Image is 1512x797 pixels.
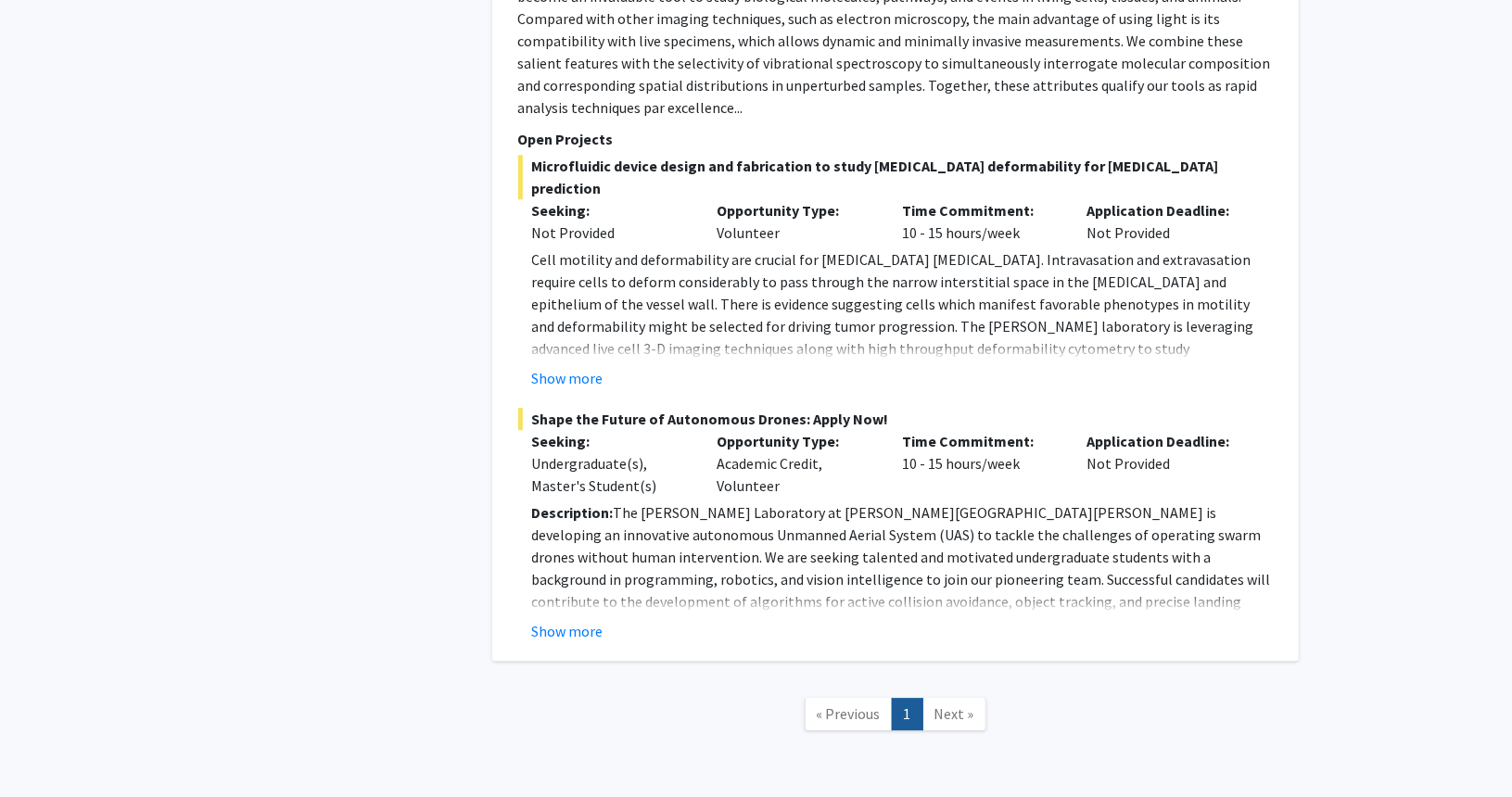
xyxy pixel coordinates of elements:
p: Time Commitment: [902,199,1060,221]
div: Not Provided [1074,199,1259,244]
a: Previous Page [805,698,893,730]
p: Seeking: [532,199,690,221]
p: Seeking: [532,430,690,452]
p: Open Projects [518,128,1273,150]
div: Academic Credit, Volunteer [703,430,888,497]
button: Show more [532,367,604,389]
span: Microfluidic device design and fabrication to study [MEDICAL_DATA] deformability for [MEDICAL_DAT... [518,155,1273,199]
a: 1 [892,698,923,730]
div: 10 - 15 hours/week [888,430,1074,497]
div: 10 - 15 hours/week [888,199,1074,244]
div: Not Provided [1074,430,1259,497]
p: The [PERSON_NAME] Laboratory at [PERSON_NAME][GEOGRAPHIC_DATA][PERSON_NAME] is developing an inno... [532,501,1273,635]
div: Volunteer [703,199,888,244]
p: Opportunity Type: [717,430,874,452]
span: Next » [934,704,974,723]
p: Application Deadline: [1087,199,1245,221]
span: « Previous [817,704,881,723]
div: Undergraduate(s), Master's Student(s) [532,452,690,497]
a: Next Page [922,698,986,730]
span: Shape the Future of Autonomous Drones: Apply Now! [518,408,1273,430]
div: Not Provided [532,221,690,244]
p: Cell motility and deformability are crucial for [MEDICAL_DATA] [MEDICAL_DATA]. Intravasation and ... [532,248,1273,382]
p: Opportunity Type: [717,199,874,221]
button: Show more [532,620,604,642]
strong: Description: [532,503,614,522]
p: Time Commitment: [902,430,1060,452]
p: Application Deadline: [1087,430,1245,452]
nav: Page navigation [492,679,1299,754]
iframe: Chat [14,714,79,783]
